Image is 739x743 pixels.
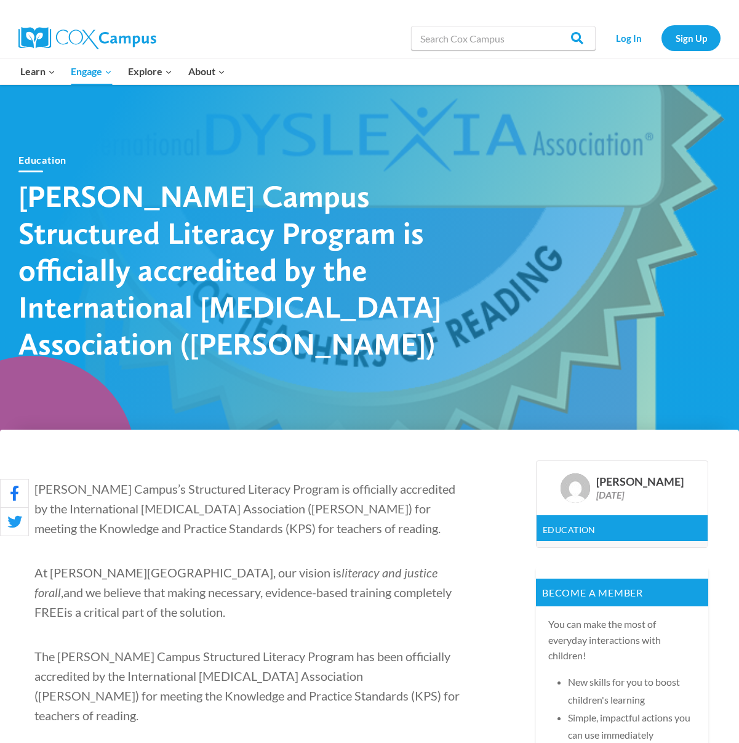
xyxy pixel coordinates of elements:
[34,565,342,580] span: At [PERSON_NAME][GEOGRAPHIC_DATA], our vision is
[20,63,55,79] span: Learn
[568,673,696,709] li: New skills for you to boost children's learning
[128,63,172,79] span: Explore
[223,604,225,619] span: .
[596,475,684,489] div: [PERSON_NAME]
[34,481,455,536] span: [PERSON_NAME] Campus’s Structured Literacy Program is officially accredited by the International ...
[12,58,233,84] nav: Primary Navigation
[596,489,684,500] div: [DATE]
[18,27,156,49] img: Cox Campus
[34,565,437,600] span: literacy and justice for
[18,177,449,362] h1: [PERSON_NAME] Campus Structured Literacy Program is officially accredited by the International [M...
[64,604,223,619] span: is a critical part of the solution
[18,154,66,166] a: Education
[49,585,61,600] span: all
[34,585,452,619] span: and we believe that making necessary, evidence-based training completely FREE
[411,26,596,50] input: Search Cox Campus
[61,585,63,600] span: ,
[71,63,112,79] span: Engage
[548,616,696,664] p: You can make the most of everyday interactions with children!
[188,63,225,79] span: About
[661,25,721,50] a: Sign Up
[602,25,655,50] a: Log In
[34,649,460,723] span: The [PERSON_NAME] Campus Structured Literacy Program has been officially accredited by the Intern...
[543,524,596,535] a: Education
[536,579,708,607] p: Become a member
[602,25,721,50] nav: Secondary Navigation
